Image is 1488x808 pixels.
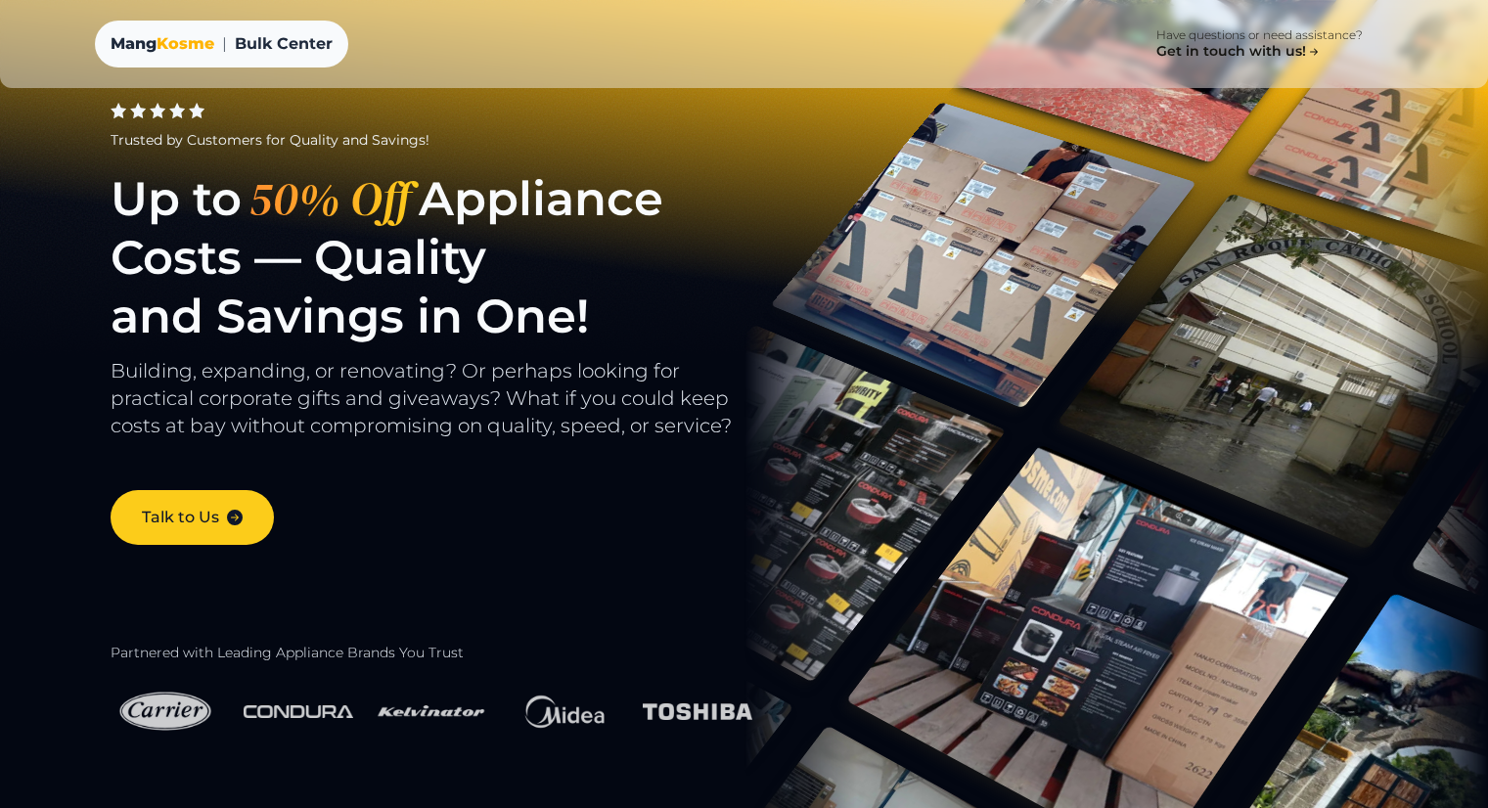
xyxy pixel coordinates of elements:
img: Carrier Logo [111,678,220,745]
span: Bulk Center [235,32,333,56]
img: Toshiba Logo [643,692,752,732]
img: Kelvinator Logo [377,678,486,745]
h4: Get in touch with us! [1156,43,1322,61]
a: MangKosme [111,32,214,56]
a: Talk to Us [111,490,274,545]
p: Building, expanding, or renovating? Or perhaps looking for practical corporate gifts and giveaway... [111,357,789,459]
img: Condura Logo [244,694,353,729]
h2: Partnered with Leading Appliance Brands You Trust [111,645,789,662]
div: Mang [111,32,214,56]
span: 50% Off [242,169,419,228]
p: Have questions or need assistance? [1156,27,1363,43]
span: | [222,32,227,56]
a: Have questions or need assistance? Get in touch with us! [1125,16,1394,72]
h1: Up to Appliance Costs — Quality and Savings in One! [111,169,789,345]
span: Kosme [157,34,214,53]
img: Midea Logo [510,677,619,745]
div: Trusted by Customers for Quality and Savings! [111,130,789,150]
